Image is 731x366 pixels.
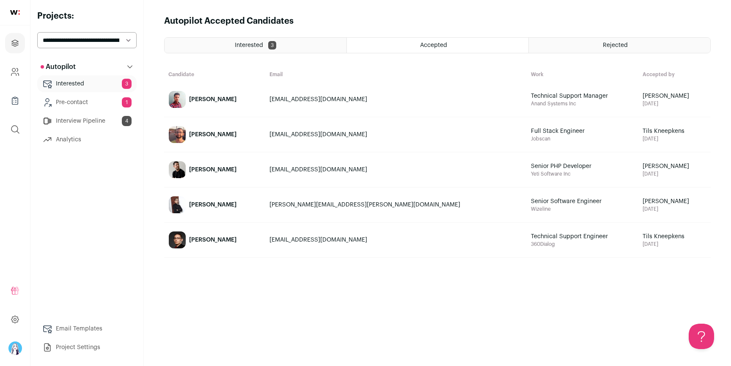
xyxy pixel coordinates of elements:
[527,67,639,82] th: Work
[37,10,137,22] h2: Projects:
[531,162,632,171] span: Senior PHP Developer
[265,67,527,82] th: Email
[189,201,236,209] div: [PERSON_NAME]
[643,127,706,135] span: Tils Kneepkens
[531,171,635,177] span: Yeti Software Inc
[164,15,294,27] h1: Autopilot Accepted Candidates
[10,10,20,15] img: wellfound-shorthand-0d5821cbd27db2630d0214b213865d53afaa358527fdda9d0ea32b1df1b89c2c.svg
[189,95,236,104] div: [PERSON_NAME]
[189,236,236,244] div: [PERSON_NAME]
[169,196,186,213] img: 5d976a081473a792306d41f3ef0b4694154fcc957e4a2cd147567832438dcd5b.jpg
[165,118,265,151] a: [PERSON_NAME]
[37,113,137,129] a: Interview Pipeline4
[164,67,265,82] th: Candidate
[420,42,447,48] span: Accepted
[37,339,137,356] a: Project Settings
[529,38,710,53] a: Rejected
[531,135,635,142] span: Jobscan
[37,131,137,148] a: Analytics
[531,127,632,135] span: Full Stack Engineer
[165,223,265,257] a: [PERSON_NAME]
[37,94,137,111] a: Pre-contact1
[5,62,25,82] a: Company and ATS Settings
[5,33,25,53] a: Projects
[165,83,265,116] a: [PERSON_NAME]
[643,92,706,100] span: [PERSON_NAME]
[643,206,706,212] span: [DATE]
[269,130,522,139] div: [EMAIL_ADDRESS][DOMAIN_NAME]
[41,62,76,72] p: Autopilot
[37,320,137,337] a: Email Templates
[531,100,635,107] span: Anand Systems Inc
[8,341,22,355] img: 17519023-medium_jpg
[268,41,276,50] span: 3
[603,42,628,48] span: Rejected
[189,165,236,174] div: [PERSON_NAME]
[689,324,714,349] iframe: Help Scout Beacon - Open
[122,79,132,89] span: 3
[165,153,265,187] a: [PERSON_NAME]
[165,188,265,222] a: [PERSON_NAME]
[531,92,632,100] span: Technical Support Manager
[169,161,186,178] img: e7006b4fbbe5ba6c8b5f358028599bda1f565db45792c45030ddb6d95613bdf0.jpg
[643,162,706,171] span: [PERSON_NAME]
[189,130,236,139] div: [PERSON_NAME]
[643,135,706,142] span: [DATE]
[643,197,706,206] span: [PERSON_NAME]
[269,236,522,244] div: [EMAIL_ADDRESS][DOMAIN_NAME]
[37,58,137,75] button: Autopilot
[269,201,522,209] div: [PERSON_NAME][EMAIL_ADDRESS][PERSON_NAME][DOMAIN_NAME]
[269,95,522,104] div: [EMAIL_ADDRESS][DOMAIN_NAME]
[643,241,706,248] span: [DATE]
[531,206,635,212] span: Wizeline
[37,75,137,92] a: Interested3
[531,232,632,241] span: Technical Support Engineer
[531,197,632,206] span: Senior Software Engineer
[638,67,711,82] th: Accepted by
[5,91,25,111] a: Company Lists
[169,126,186,143] img: 0a8d885a6d914bde2efafce8f9137433defcaca1663e24312421221acad6569d.jpg
[531,241,635,248] span: 360Dialog
[122,97,132,107] span: 1
[169,91,186,108] img: c32f15f5f5f1e387b57b3517dc5543c52f9e651b14803d2969d4905993aac49e.jpg
[235,42,263,48] span: Interested
[169,231,186,248] img: 2e169ac69e6ff7fcc72a511482ce902285fb9e22e7c9a540324e52798ded264f.jpg
[643,232,706,241] span: Tils Kneepkens
[8,341,22,355] button: Open dropdown
[269,165,522,174] div: [EMAIL_ADDRESS][DOMAIN_NAME]
[643,100,706,107] span: [DATE]
[165,38,346,53] a: Interested 3
[643,171,706,177] span: [DATE]
[122,116,132,126] span: 4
